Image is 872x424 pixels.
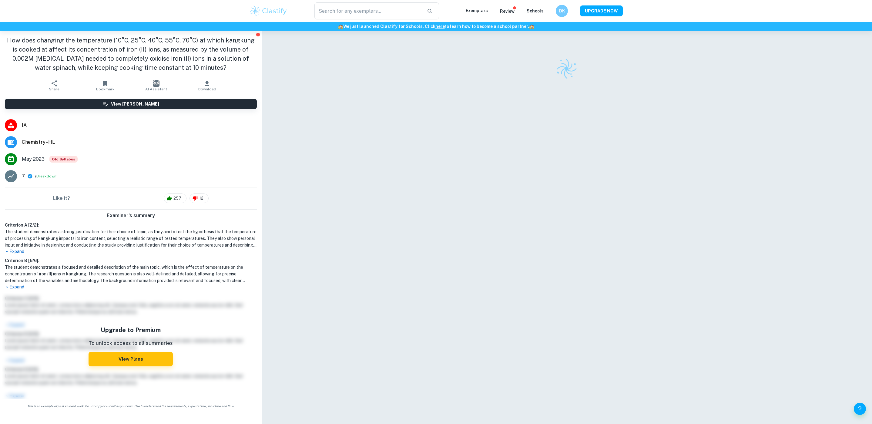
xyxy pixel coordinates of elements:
[49,156,78,163] span: Old Syllabus
[170,195,185,201] span: 257
[49,156,78,163] div: Starting from the May 2025 session, the Chemistry IA requirements have changed. It's OK to refer ...
[164,193,186,203] div: 257
[338,24,343,29] span: 🏫
[22,122,257,129] span: IA
[80,77,131,94] button: Bookmark
[558,8,565,14] h6: DK
[89,352,173,366] button: View Plans
[153,80,159,87] img: AI Assistant
[854,403,866,415] button: Help and Feedback
[89,325,173,335] h5: Upgrade to Premium
[22,173,25,180] p: 7
[22,139,257,146] span: Chemistry - HL
[5,228,257,248] h1: The student demonstrates a strong justification for their choice of topic, as they aim to test th...
[49,87,59,91] span: Share
[35,173,58,179] span: ( )
[435,24,445,29] a: here
[466,7,488,14] p: Exemplars
[527,8,544,13] a: Schools
[5,257,257,264] h6: Criterion B [ 6 / 6 ]:
[5,264,257,284] h1: The student demonstrates a focused and detailed description of the main topic, which is the effec...
[36,173,56,179] button: Breakdown
[29,77,80,94] button: Share
[256,32,260,37] button: Report issue
[22,156,45,163] span: May 2023
[5,99,257,109] button: View [PERSON_NAME]
[5,284,257,290] p: Expand
[1,23,871,30] h6: We just launched Clastify for Schools. Click to learn how to become a school partner.
[554,56,580,82] img: Clastify logo
[2,212,259,219] h6: Examiner's summary
[198,87,216,91] span: Download
[182,77,233,94] button: Download
[111,101,159,107] h6: View [PERSON_NAME]
[249,5,288,17] img: Clastify logo
[5,248,257,255] p: Expand
[556,5,568,17] button: DK
[314,2,422,19] input: Search for any exemplars...
[196,195,207,201] span: 12
[580,5,623,16] button: UPGRADE NOW
[53,195,70,202] h6: Like it?
[131,77,182,94] button: AI Assistant
[500,8,515,15] p: Review
[5,36,257,72] h1: How does changing the temperature (10°C, 25°C, 40°C, 55°C, 70°C) at which kangkung is cooked at a...
[189,193,209,203] div: 12
[529,24,534,29] span: 🏫
[5,222,257,228] h6: Criterion A [ 2 / 2 ]:
[2,404,259,409] span: This is an example of past student work. Do not copy or submit as your own. Use to understand the...
[96,87,115,91] span: Bookmark
[145,87,167,91] span: AI Assistant
[89,339,173,347] p: To unlock access to all summaries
